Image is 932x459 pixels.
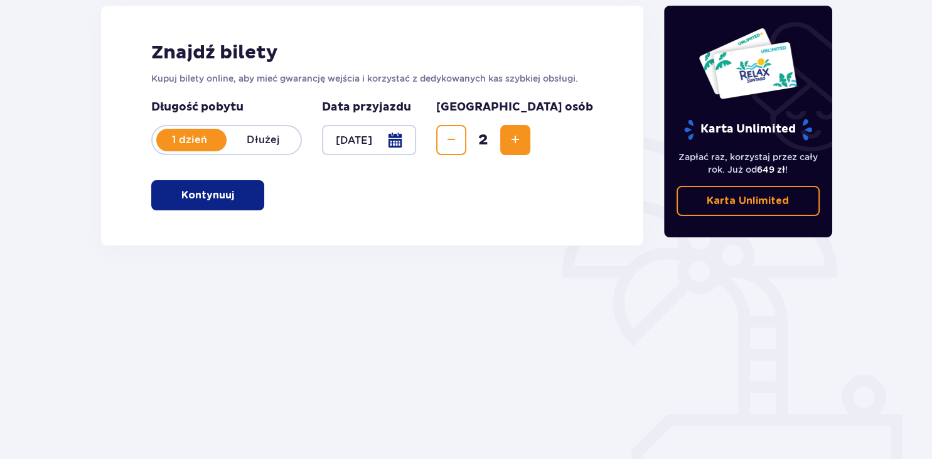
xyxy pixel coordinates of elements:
[151,41,594,65] h2: Znajdź bilety
[469,131,498,149] span: 2
[227,133,301,147] p: Dłużej
[322,100,411,115] p: Data przyjazdu
[151,72,594,85] p: Kupuj bilety online, aby mieć gwarancję wejścia i korzystać z dedykowanych kas szybkiej obsługi.
[757,165,785,175] span: 649 zł
[436,125,466,155] button: Zmniejsz
[677,186,820,216] a: Karta Unlimited
[707,194,789,208] p: Karta Unlimited
[677,151,820,176] p: Zapłać raz, korzystaj przez cały rok. Już od !
[683,119,813,141] p: Karta Unlimited
[698,27,798,100] img: Dwie karty całoroczne do Suntago z napisem 'UNLIMITED RELAX', na białym tle z tropikalnymi liśćmi...
[153,133,227,147] p: 1 dzień
[181,188,234,202] p: Kontynuuj
[151,100,302,115] p: Długość pobytu
[151,180,264,210] button: Kontynuuj
[436,100,593,115] p: [GEOGRAPHIC_DATA] osób
[500,125,530,155] button: Zwiększ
